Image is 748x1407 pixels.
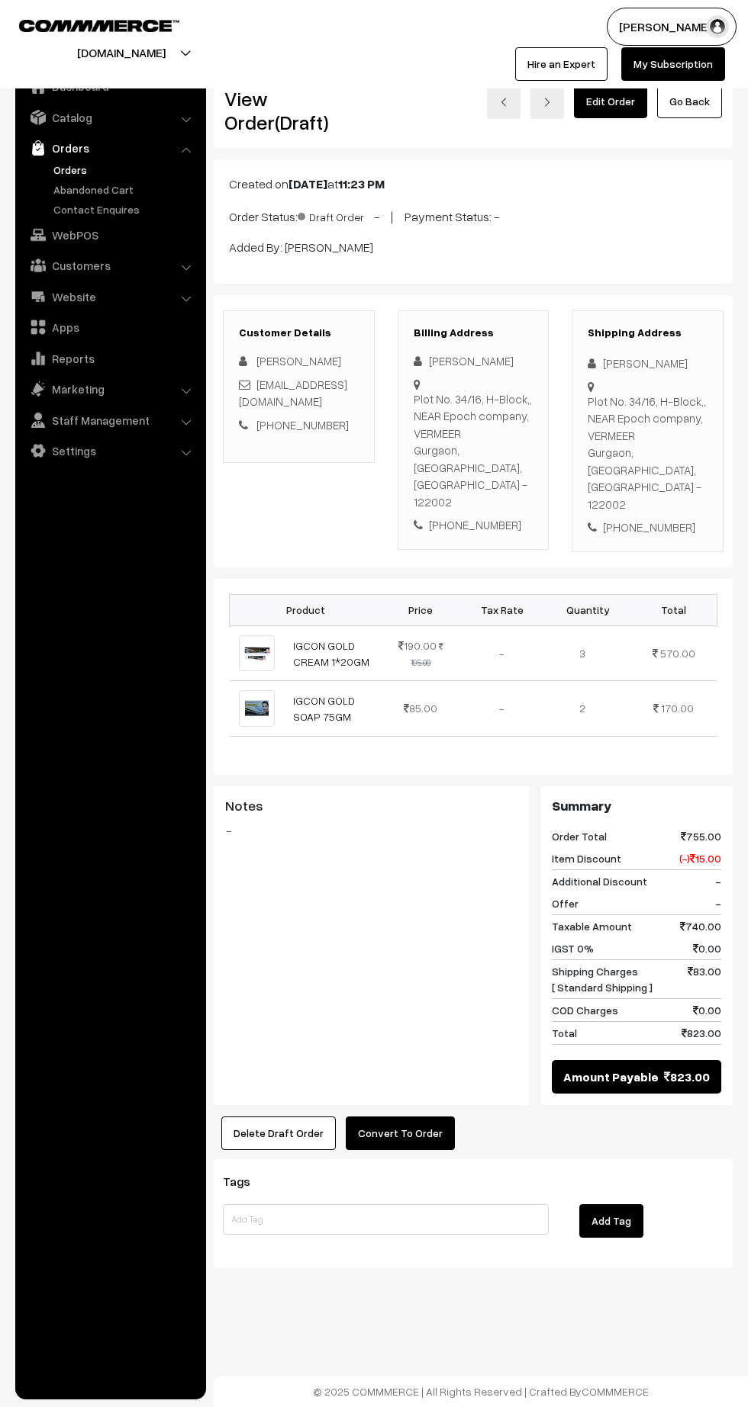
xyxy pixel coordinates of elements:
[404,702,437,715] span: 85.00
[545,594,630,625] th: Quantity
[715,873,721,889] span: -
[552,873,647,889] span: Additional Discount
[411,641,443,667] strike: 195.00
[50,201,201,217] a: Contact Enquires
[588,519,708,536] div: [PHONE_NUMBER]
[681,828,721,844] span: 755.00
[19,252,201,279] a: Customers
[552,1025,577,1041] span: Total
[552,798,721,814] h3: Summary
[621,47,725,81] a: My Subscription
[338,176,385,191] b: 11:23 PM
[19,283,201,310] a: Website
[289,176,327,191] b: [DATE]
[221,1116,336,1150] button: Delete Draft Order
[225,821,517,840] blockquote: -
[50,162,201,178] a: Orders
[382,594,459,625] th: Price
[657,85,722,118] a: Go Back
[588,326,708,339] h3: Shipping Address
[552,940,594,956] span: IGST 0%
[19,406,201,434] a: Staff Management
[19,375,201,403] a: Marketing
[715,895,721,911] span: -
[552,918,632,934] span: Taxable Amount
[398,639,437,652] span: 190.00
[459,681,545,736] td: -
[229,175,717,193] p: Created on at
[579,1204,643,1238] button: Add Tag
[225,798,517,814] h3: Notes
[414,390,534,511] div: Plot No. 34/16, H-Block,, NEAR Epoch company, VERMEER Gurgaon, [GEOGRAPHIC_DATA], [GEOGRAPHIC_DAT...
[499,98,508,107] img: left-arrow.png
[543,98,552,107] img: right-arrow.png
[224,87,375,134] h2: View Order(Draft)
[680,918,721,934] span: 740.00
[239,377,347,409] a: [EMAIL_ADDRESS][DOMAIN_NAME]
[229,238,717,256] p: Added By: [PERSON_NAME]
[552,828,607,844] span: Order Total
[256,418,349,432] a: [PHONE_NUMBER]
[19,221,201,249] a: WebPOS
[574,85,647,118] a: Edit Order
[19,345,201,372] a: Reports
[563,1068,659,1086] span: Amount Payable
[552,895,579,911] span: Offer
[239,690,275,726] img: IGCON GOLD SOAP.png
[693,1002,721,1018] span: 0.00
[688,963,721,995] span: 83.00
[630,594,717,625] th: Total
[515,47,608,81] a: Hire an Expert
[223,1204,549,1235] input: Add Tag
[693,940,721,956] span: 0.00
[459,625,545,680] td: -
[19,134,201,162] a: Orders
[588,355,708,372] div: [PERSON_NAME]
[414,326,534,339] h3: Billing Address
[661,702,694,715] span: 170.00
[19,104,201,131] a: Catalog
[239,326,359,339] h3: Customer Details
[256,354,341,368] span: [PERSON_NAME]
[346,1116,455,1150] button: Convert To Order
[19,15,153,34] a: COMMMERCE
[607,8,737,46] button: [PERSON_NAME]
[459,594,545,625] th: Tax Rate
[293,694,355,723] a: IGCON GOLD SOAP 75GM
[554,645,611,661] div: 3
[554,700,611,716] div: 2
[706,15,729,38] img: user
[552,963,653,995] span: Shipping Charges [ Standard Shipping ]
[50,181,201,198] a: Abandoned Cart
[664,1068,710,1086] span: 823.00
[679,850,721,866] span: (-) 15.00
[552,850,621,866] span: Item Discount
[19,20,179,31] img: COMMMERCE
[293,639,369,668] a: IGCON GOLD CREAM 1*20GM
[19,313,201,341] a: Apps
[214,1376,748,1407] footer: © 2025 COMMMERCE | All Rights Reserved | Crafted By
[552,1002,618,1018] span: COD Charges
[19,437,201,464] a: Settings
[414,516,534,534] div: [PHONE_NUMBER]
[223,1174,269,1189] span: Tags
[588,393,708,513] div: Plot No. 34/16, H-Block,, NEAR Epoch company, VERMEER Gurgaon, [GEOGRAPHIC_DATA], [GEOGRAPHIC_DAT...
[660,647,695,660] span: 570.00
[229,205,717,226] p: Order Status: - | Payment Status: -
[682,1025,721,1041] span: 823.00
[582,1385,649,1398] a: COMMMERCE
[230,594,382,625] th: Product
[239,635,275,671] img: IGCON GOLD.jpg
[298,205,374,225] span: Draft Order
[414,352,534,370] div: [PERSON_NAME]
[24,34,219,72] button: [DOMAIN_NAME]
